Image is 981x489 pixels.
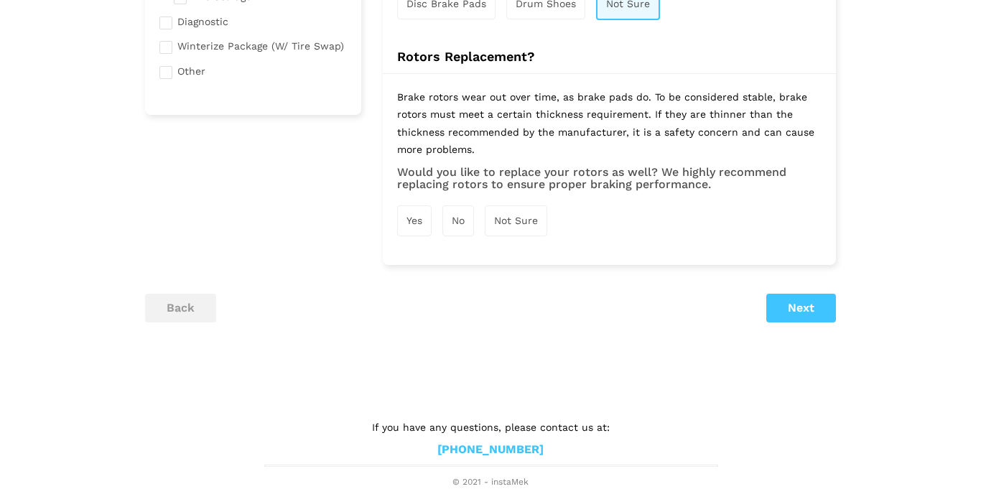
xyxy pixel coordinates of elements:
h3: Would you like to replace your rotors as well? We highly recommend replacing rotors to ensure pro... [397,166,822,191]
button: back [145,294,216,322]
span: No [452,215,465,226]
h4: Rotors Replacement? [383,49,836,65]
span: Yes [406,215,422,226]
button: Next [766,294,836,322]
a: [PHONE_NUMBER] [437,442,544,457]
span: Not Sure [494,215,538,226]
span: © 2021 - instaMek [264,477,717,488]
p: Brake rotors wear out over time, as brake pads do. To be considered stable, brake rotors must mee... [397,88,822,166]
p: If you have any questions, please contact us at: [264,419,717,435]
